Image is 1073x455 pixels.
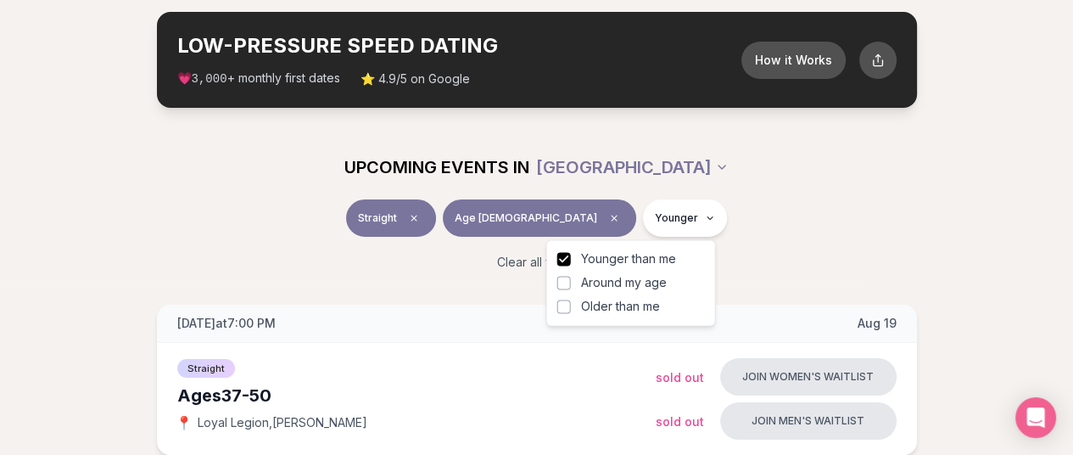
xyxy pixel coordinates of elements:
span: [DATE] at 7:00 PM [177,315,276,332]
span: UPCOMING EVENTS IN [344,155,529,179]
span: Sold Out [656,370,704,385]
button: Clear all filters [487,244,586,281]
button: StraightClear event type filter [346,199,436,237]
button: Older than me [557,300,571,313]
span: 💗 + monthly first dates [177,70,340,87]
span: Younger than me [581,250,676,267]
span: ⭐ 4.9/5 on Google [360,70,470,87]
button: Younger [643,199,727,237]
button: Join men's waitlist [720,402,897,440]
span: Around my age [581,274,667,291]
button: Younger than me [557,252,571,266]
span: Straight [177,359,235,378]
span: 📍 [177,416,191,430]
button: How it Works [741,42,846,79]
span: 3,000 [192,72,227,86]
div: Ages 37-50 [177,384,656,407]
span: Loyal Legion , [PERSON_NAME] [198,414,367,431]
span: Younger [655,211,698,225]
span: Sold Out [656,414,704,429]
span: Clear event type filter [404,208,424,228]
span: Age [DEMOGRAPHIC_DATA] [455,211,597,225]
span: Older than me [581,298,660,315]
span: Aug 19 [858,315,897,332]
button: Join women's waitlist [720,358,897,396]
span: Clear age [604,208,624,228]
button: Age [DEMOGRAPHIC_DATA]Clear age [443,199,636,237]
span: Straight [358,211,397,225]
h2: LOW-PRESSURE SPEED DATING [177,32,741,59]
div: Open Intercom Messenger [1015,397,1056,438]
button: [GEOGRAPHIC_DATA] [536,149,729,186]
button: Around my age [557,276,571,289]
